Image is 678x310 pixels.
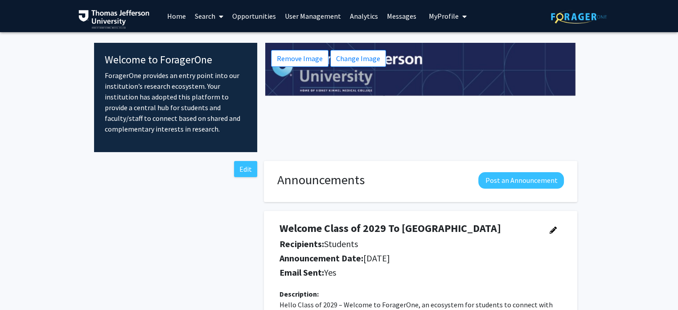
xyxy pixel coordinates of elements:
[163,0,190,32] a: Home
[279,253,537,264] h5: [DATE]
[279,289,562,299] div: Description:
[105,54,247,66] h4: Welcome to ForagerOne
[551,10,607,24] img: ForagerOne Logo
[277,172,365,188] h1: Announcements
[429,12,459,21] span: My Profile
[382,0,421,32] a: Messages
[265,43,576,96] img: Cover Image
[330,50,386,67] button: Change Image
[279,252,363,264] b: Announcement Date:
[279,239,537,249] h5: Students
[279,267,324,278] b: Email Sent:
[7,270,38,303] iframe: Chat
[279,238,324,249] b: Recipients:
[228,0,280,32] a: Opportunities
[271,50,329,67] button: Remove Image
[190,0,228,32] a: Search
[478,172,564,189] button: Post an Announcement
[234,161,257,177] button: Edit
[279,222,537,235] h4: Welcome Class of 2029 To [GEOGRAPHIC_DATA]
[279,267,537,278] h5: Yes
[105,70,247,134] p: ForagerOne provides an entry point into our institution’s research ecosystem. Your institution ha...
[280,0,345,32] a: User Management
[78,10,150,29] img: Thomas Jefferson University Logo
[345,0,382,32] a: Analytics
